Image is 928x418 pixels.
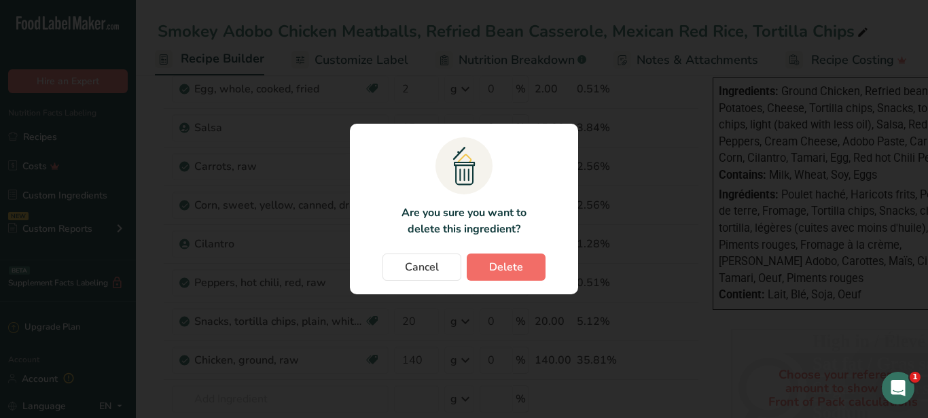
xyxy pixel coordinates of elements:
[382,254,461,281] button: Cancel
[393,205,534,237] p: Are you sure you want to delete this ingredient?
[467,254,546,281] button: Delete
[882,372,914,404] iframe: Intercom live chat
[405,259,439,275] span: Cancel
[910,372,921,383] span: 1
[489,259,523,275] span: Delete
